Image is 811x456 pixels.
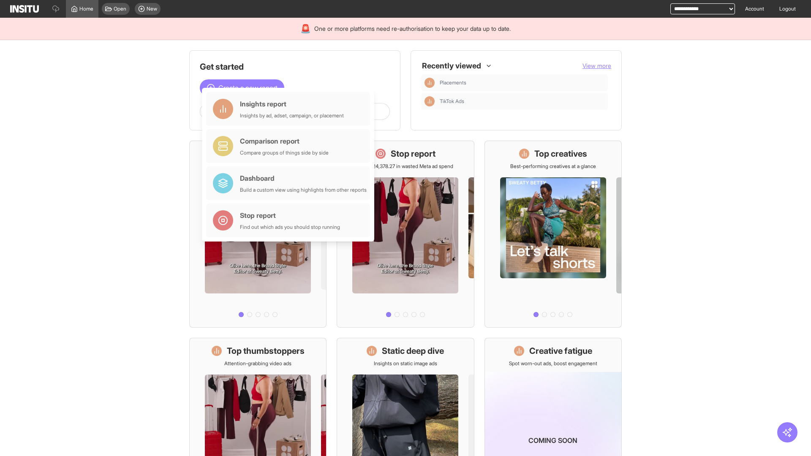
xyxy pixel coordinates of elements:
div: Dashboard [240,173,367,183]
a: Stop reportSave £24,378.27 in wasted Meta ad spend [337,141,474,328]
a: Top creativesBest-performing creatives at a glance [484,141,622,328]
div: Insights [425,96,435,106]
span: Create a new report [218,83,278,93]
div: 🚨 [300,23,311,35]
p: Save £24,378.27 in wasted Meta ad spend [357,163,453,170]
button: Create a new report [200,79,284,96]
a: What's live nowSee all active ads instantly [189,141,327,328]
p: Insights on static image ads [374,360,437,367]
img: Logo [10,5,39,13]
h1: Top thumbstoppers [227,345,305,357]
span: New [147,5,157,12]
div: Build a custom view using highlights from other reports [240,187,367,193]
p: Attention-grabbing video ads [224,360,291,367]
span: Home [79,5,93,12]
span: Open [114,5,126,12]
span: Placements [440,79,604,86]
span: TikTok Ads [440,98,464,105]
h1: Static deep dive [382,345,444,357]
div: Comparison report [240,136,329,146]
h1: Get started [200,61,390,73]
button: View more [582,62,611,70]
span: One or more platforms need re-authorisation to keep your data up to date. [314,24,511,33]
div: Insights report [240,99,344,109]
h1: Stop report [391,148,435,160]
div: Stop report [240,210,340,220]
div: Insights [425,78,435,88]
div: Compare groups of things side by side [240,149,329,156]
span: Placements [440,79,466,86]
span: TikTok Ads [440,98,604,105]
span: View more [582,62,611,69]
h1: Top creatives [534,148,587,160]
p: Best-performing creatives at a glance [510,163,596,170]
div: Insights by ad, adset, campaign, or placement [240,112,344,119]
div: Find out which ads you should stop running [240,224,340,231]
